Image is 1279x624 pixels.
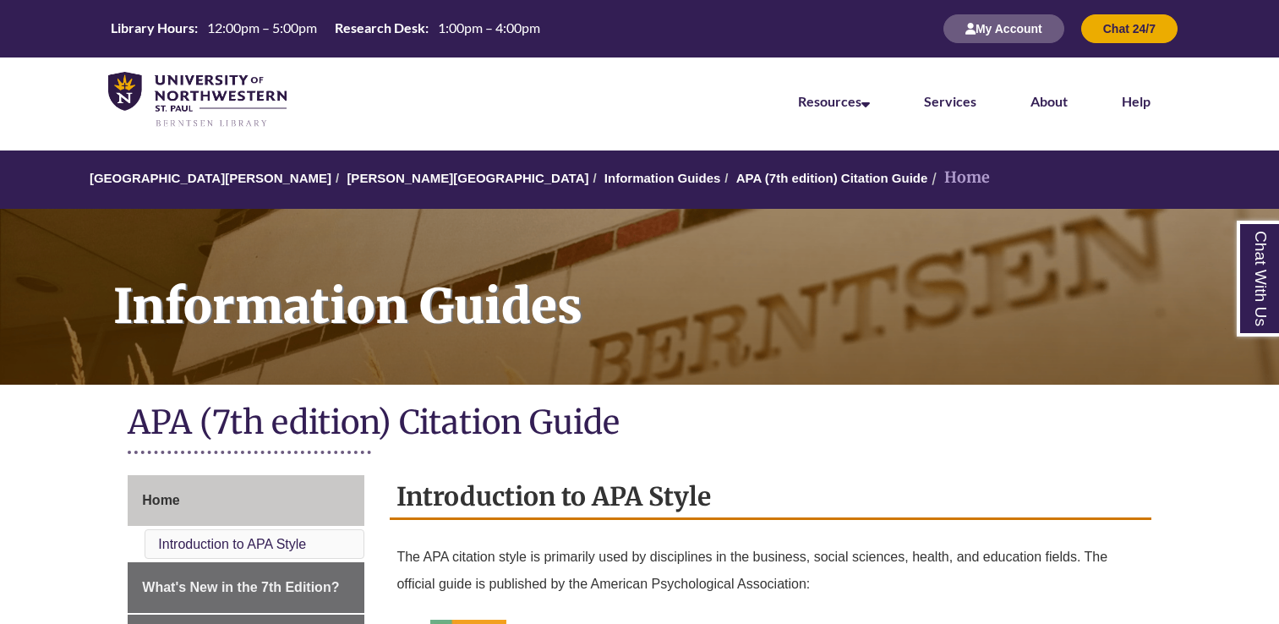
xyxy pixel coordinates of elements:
a: My Account [943,21,1064,36]
button: Chat 24/7 [1081,14,1178,43]
span: What's New in the 7th Edition? [142,580,339,594]
a: Information Guides [604,171,721,185]
button: My Account [943,14,1064,43]
img: UNWSP Library Logo [108,72,287,129]
th: Research Desk: [328,19,431,37]
span: 12:00pm – 5:00pm [207,19,317,36]
a: Help [1122,93,1151,109]
a: APA (7th edition) Citation Guide [736,171,928,185]
a: Resources [798,93,870,109]
h2: Introduction to APA Style [390,475,1151,520]
li: Home [927,166,990,190]
th: Library Hours: [104,19,200,37]
a: What's New in the 7th Edition? [128,562,364,613]
span: Home [142,493,179,507]
a: About [1030,93,1068,109]
table: Hours Today [104,19,547,37]
a: Chat 24/7 [1081,21,1178,36]
a: Introduction to APA Style [158,537,306,551]
span: 1:00pm – 4:00pm [438,19,540,36]
a: Home [128,475,364,526]
h1: APA (7th edition) Citation Guide [128,402,1151,446]
a: [PERSON_NAME][GEOGRAPHIC_DATA] [347,171,588,185]
a: [GEOGRAPHIC_DATA][PERSON_NAME] [90,171,331,185]
a: Hours Today [104,19,547,39]
h1: Information Guides [95,209,1279,363]
a: Services [924,93,976,109]
p: The APA citation style is primarily used by disciplines in the business, social sciences, health,... [396,537,1144,605]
